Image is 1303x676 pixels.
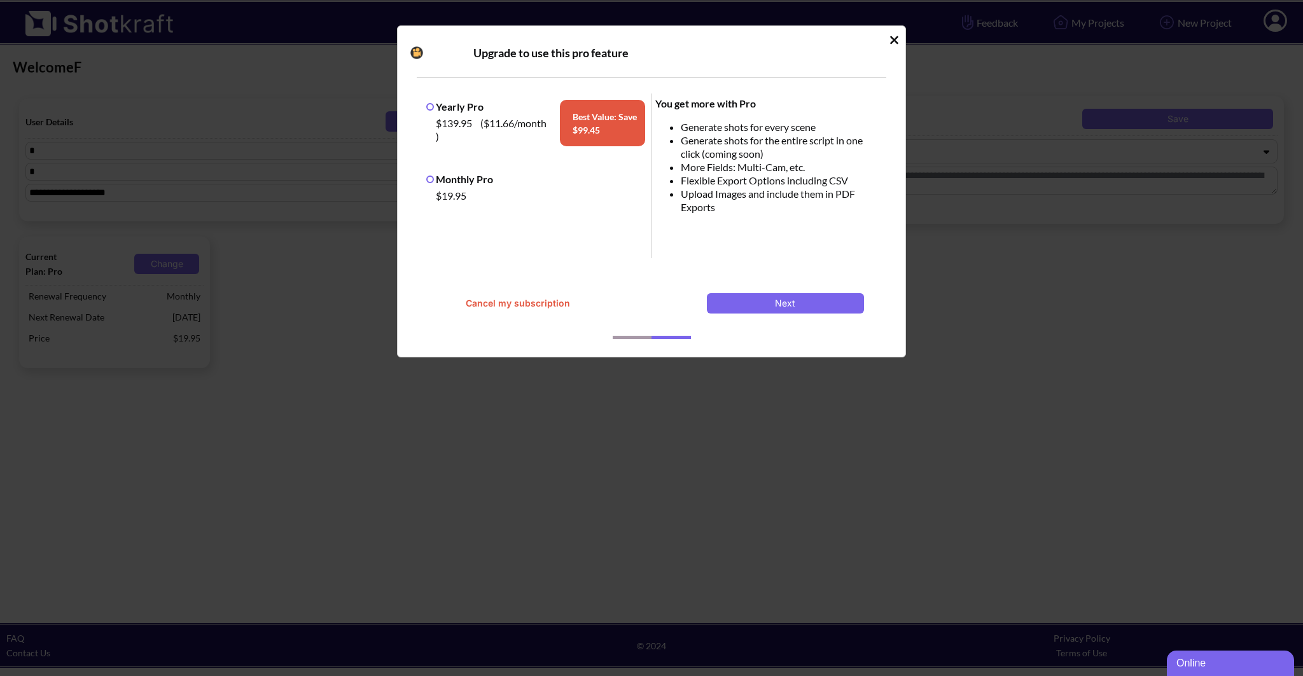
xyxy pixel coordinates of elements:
button: Next [707,293,864,314]
div: You get more with Pro [655,97,881,110]
div: Upgrade to use this pro feature [473,45,872,60]
li: More Fields: Multi-Cam, etc. [681,160,881,174]
div: $19.95 [433,186,645,205]
li: Flexible Export Options including CSV [681,174,881,187]
div: Idle Modal [397,25,906,357]
img: Camera Icon [407,43,426,62]
span: ( $11.66 /month ) [436,117,547,142]
li: Generate shots for every scene [681,120,881,134]
div: $139.95 [433,113,554,146]
span: Best Value: Save $ 99.45 [560,100,645,146]
button: Cancel my subscription [439,293,596,314]
li: Generate shots for the entire script in one click (coming soon) [681,134,881,160]
label: Yearly Pro [426,100,484,113]
li: Upload Images and include them in PDF Exports [681,187,881,214]
label: Monthly Pro [426,173,493,185]
iframe: chat widget [1167,648,1297,676]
